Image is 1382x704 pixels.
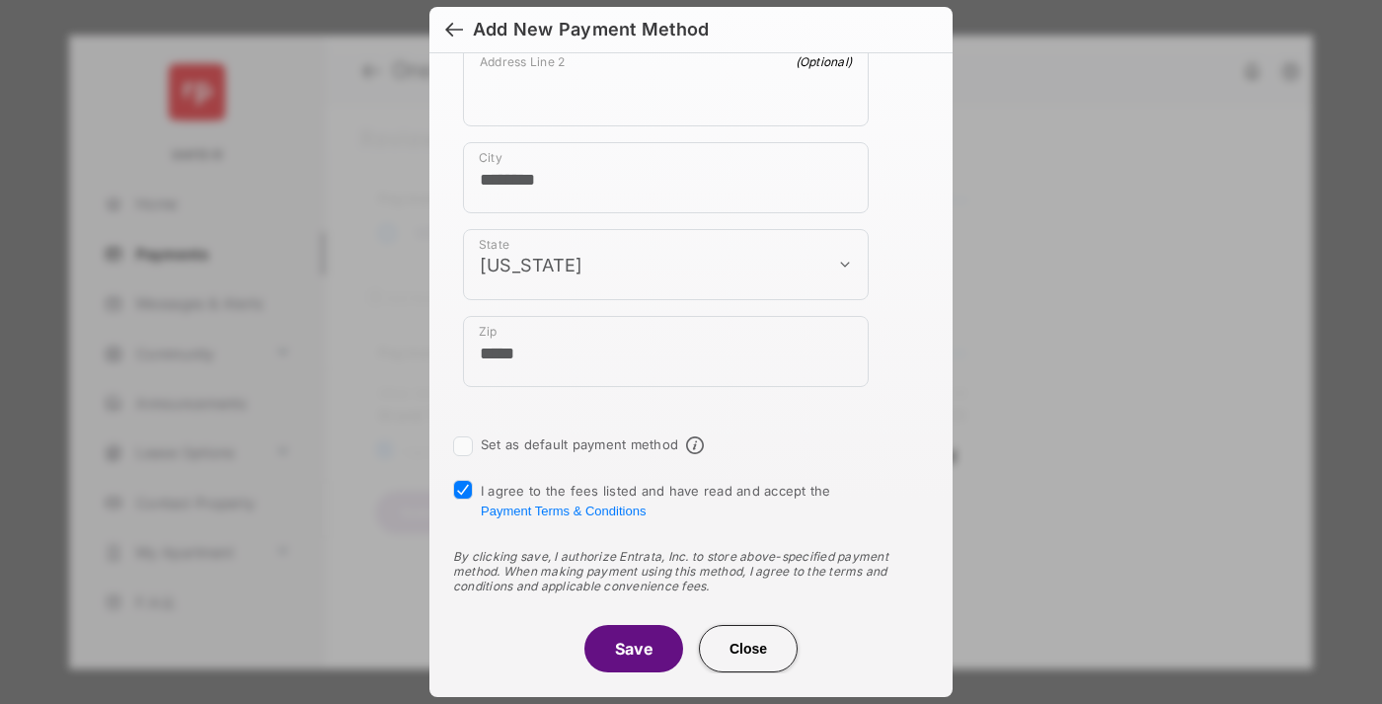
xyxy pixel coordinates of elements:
label: Set as default payment method [481,436,678,452]
div: payment_method_screening[postal_addresses][postalCode] [463,316,869,387]
button: Save [584,625,683,672]
div: payment_method_screening[postal_addresses][addressLine2] [463,45,869,126]
div: Add New Payment Method [473,19,709,40]
span: Default payment method info [686,436,704,454]
div: By clicking save, I authorize Entrata, Inc. to store above-specified payment method. When making ... [453,549,929,593]
button: I agree to the fees listed and have read and accept the [481,504,646,518]
span: I agree to the fees listed and have read and accept the [481,483,831,518]
div: payment_method_screening[postal_addresses][locality] [463,142,869,213]
button: Close [699,625,798,672]
div: payment_method_screening[postal_addresses][administrativeArea] [463,229,869,300]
